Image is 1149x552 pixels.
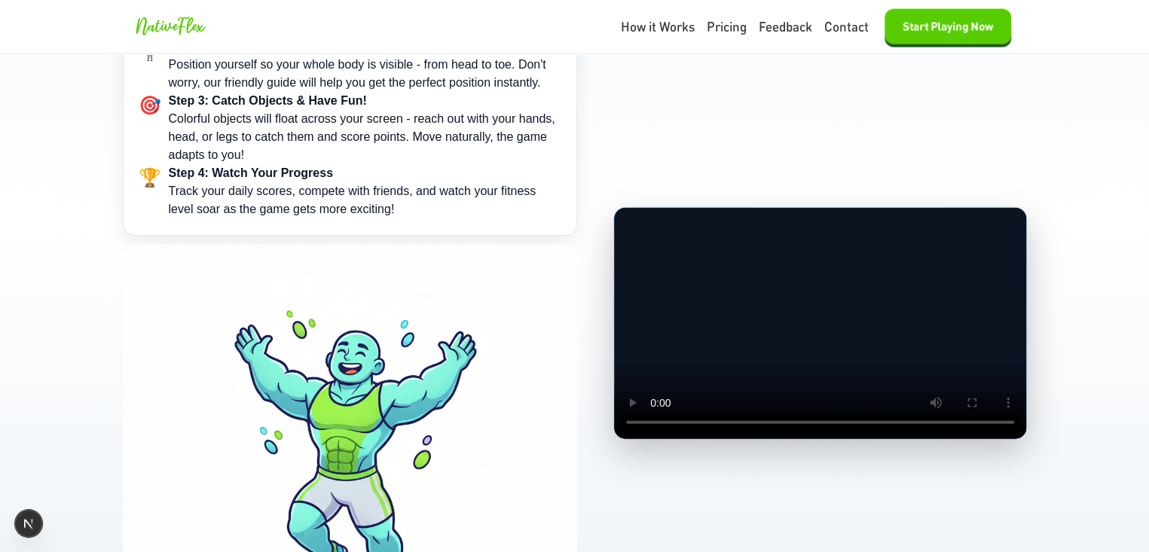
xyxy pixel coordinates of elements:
[885,9,1011,44] button: Start Playing Now
[169,38,561,92] div: Position yourself so your whole body is visible - from head to toe. Don't worry, our friendly gui...
[614,208,1026,439] video: Your browser does not support the video tag.
[169,164,561,218] div: Track your daily scores, compete with friends, and watch your fitness level soar as the game gets...
[707,17,747,37] a: Pricing
[621,17,695,37] a: How it Works
[169,92,561,164] div: Colorful objects will float across your screen - reach out with your hands, head, or legs to catc...
[139,164,161,191] span: 🏆
[759,17,812,37] a: Feedback
[169,94,367,107] b: Step 3: Catch Objects & Have Fun!
[135,17,204,35] span: NativeFlex
[139,92,161,119] span: 🎯
[169,166,333,179] b: Step 4: Watch Your Progress
[824,17,869,37] a: Contact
